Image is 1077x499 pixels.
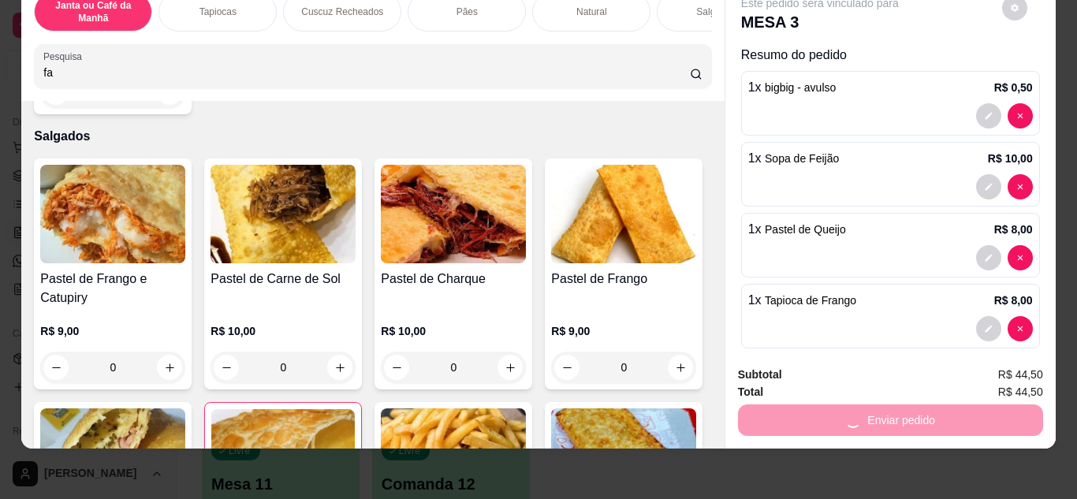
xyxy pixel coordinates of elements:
p: R$ 0,50 [994,80,1033,95]
p: Resumo do pedido [741,46,1040,65]
p: MESA 3 [741,11,899,33]
input: Pesquisa [43,65,690,80]
button: decrease-product-quantity [1008,245,1033,270]
h4: Pastel de Frango [551,270,696,289]
span: Sopa de Feijão [765,152,839,165]
img: product-image [381,165,526,263]
button: increase-product-quantity [498,355,523,380]
h4: Pastel de Carne de Sol [211,270,356,289]
button: increase-product-quantity [327,355,352,380]
button: decrease-product-quantity [976,103,1001,128]
button: decrease-product-quantity [1008,316,1033,341]
button: decrease-product-quantity [554,355,579,380]
button: decrease-product-quantity [976,174,1001,199]
img: product-image [40,165,185,263]
button: decrease-product-quantity [214,355,239,380]
span: Tapioca de Frango [765,294,856,307]
button: decrease-product-quantity [976,316,1001,341]
span: bigbig - avulso [765,81,836,94]
h4: Pastel de Frango e Catupiry [40,270,185,307]
button: decrease-product-quantity [976,245,1001,270]
button: decrease-product-quantity [1008,103,1033,128]
button: decrease-product-quantity [384,355,409,380]
p: Tapiocas [199,6,237,18]
p: R$ 8,00 [994,292,1033,308]
h4: Pastel de Charque [381,270,526,289]
p: R$ 8,00 [994,222,1033,237]
p: R$ 9,00 [551,323,696,339]
label: Pesquisa [43,50,88,63]
span: R$ 44,50 [998,366,1043,383]
p: 1 x [748,291,856,310]
p: 1 x [748,149,840,168]
button: decrease-product-quantity [1008,174,1033,199]
button: increase-product-quantity [668,355,693,380]
p: R$ 10,00 [381,323,526,339]
p: R$ 9,00 [40,323,185,339]
span: R$ 44,50 [998,383,1043,400]
img: product-image [211,165,356,263]
p: Cuscuz Recheados [301,6,383,18]
strong: Total [738,385,763,398]
button: decrease-product-quantity [43,355,69,380]
p: Salgados [696,6,736,18]
p: Pães [457,6,478,18]
p: R$ 10,00 [211,323,356,339]
p: Salgados [34,127,711,146]
p: Natural [576,6,607,18]
strong: Subtotal [738,368,782,381]
img: product-image [551,165,696,263]
p: 1 x [748,220,846,239]
p: R$ 10,00 [988,151,1033,166]
p: 1 x [748,78,837,97]
button: increase-product-quantity [157,355,182,380]
span: Pastel de Queijo [765,223,846,236]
